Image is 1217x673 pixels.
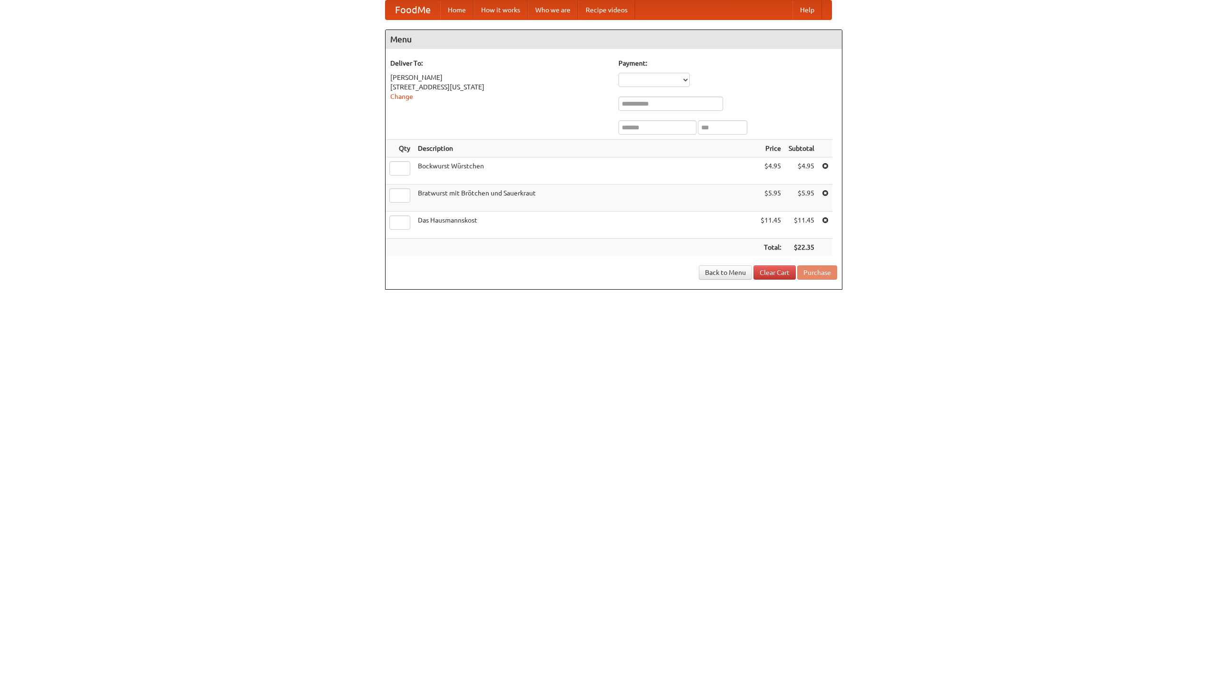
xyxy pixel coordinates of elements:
[753,265,796,280] a: Clear Cart
[785,157,818,185] td: $4.95
[757,212,785,239] td: $11.45
[414,157,757,185] td: Bockwurst Würstchen
[414,212,757,239] td: Das Hausmannskost
[390,82,609,92] div: [STREET_ADDRESS][US_STATE]
[757,140,785,157] th: Price
[785,185,818,212] td: $5.95
[390,73,609,82] div: [PERSON_NAME]
[390,93,413,100] a: Change
[785,140,818,157] th: Subtotal
[386,30,842,49] h4: Menu
[792,0,822,20] a: Help
[699,265,752,280] a: Back to Menu
[386,140,414,157] th: Qty
[757,239,785,256] th: Total:
[797,265,837,280] button: Purchase
[528,0,578,20] a: Who we are
[785,212,818,239] td: $11.45
[386,0,440,20] a: FoodMe
[390,59,609,68] h5: Deliver To:
[785,239,818,256] th: $22.35
[618,59,837,68] h5: Payment:
[414,185,757,212] td: Bratwurst mit Brötchen und Sauerkraut
[440,0,473,20] a: Home
[414,140,757,157] th: Description
[578,0,635,20] a: Recipe videos
[757,185,785,212] td: $5.95
[473,0,528,20] a: How it works
[757,157,785,185] td: $4.95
